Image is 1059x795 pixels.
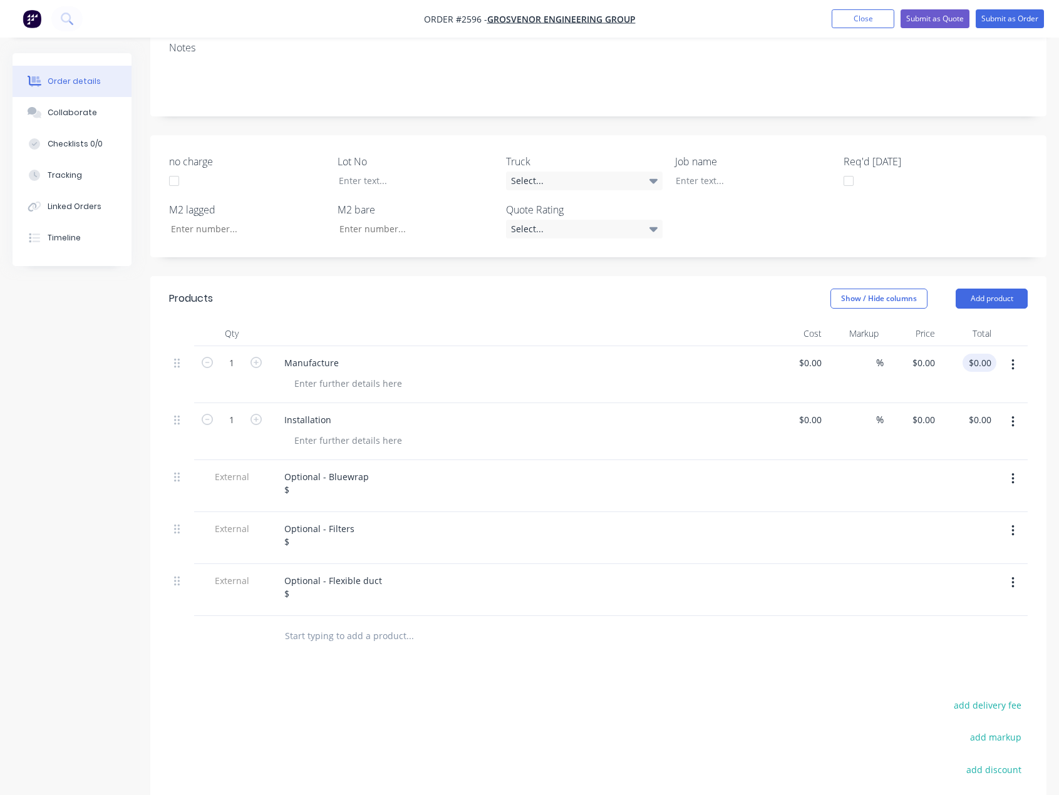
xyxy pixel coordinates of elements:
[770,321,827,346] div: Cost
[832,9,894,28] button: Close
[876,413,884,427] span: %
[169,202,326,217] label: M2 lagged
[48,76,101,87] div: Order details
[338,202,494,217] label: M2 bare
[169,291,213,306] div: Products
[13,66,132,97] button: Order details
[48,170,82,181] div: Tracking
[506,220,663,238] div: Select...
[274,354,349,372] div: Manufacture
[274,572,392,603] div: Optional - Flexible duct $
[876,356,884,370] span: %
[963,729,1028,746] button: add markup
[160,220,326,238] input: Enter number...
[199,522,264,535] span: External
[199,470,264,483] span: External
[487,13,636,25] a: Grosvenor Engineering Group
[48,138,103,150] div: Checklists 0/0
[675,154,832,169] label: Job name
[199,574,264,587] span: External
[274,520,364,551] div: Optional - Filters $
[48,107,97,118] div: Collaborate
[506,172,663,190] div: Select...
[274,411,341,429] div: Installation
[424,13,487,25] span: Order #2596 -
[48,232,81,244] div: Timeline
[947,697,1028,714] button: add delivery fee
[23,9,41,28] img: Factory
[844,154,1000,169] label: Req'd [DATE]
[13,222,132,254] button: Timeline
[13,128,132,160] button: Checklists 0/0
[169,42,1028,54] div: Notes
[884,321,940,346] div: Price
[506,154,663,169] label: Truck
[830,289,927,309] button: Show / Hide columns
[959,761,1028,778] button: add discount
[940,321,996,346] div: Total
[901,9,969,28] button: Submit as Quote
[169,154,326,169] label: no charge
[48,201,101,212] div: Linked Orders
[13,97,132,128] button: Collaborate
[827,321,883,346] div: Markup
[506,202,663,217] label: Quote Rating
[976,9,1044,28] button: Submit as Order
[338,154,494,169] label: Lot No
[13,191,132,222] button: Linked Orders
[956,289,1028,309] button: Add product
[329,220,494,238] input: Enter number...
[274,468,379,499] div: Optional - Bluewrap $
[284,623,535,649] input: Start typing to add a product...
[13,160,132,191] button: Tracking
[194,321,269,346] div: Qty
